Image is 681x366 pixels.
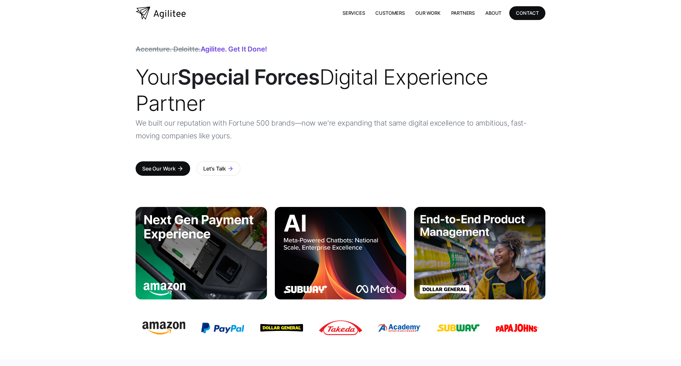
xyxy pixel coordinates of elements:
[227,165,234,172] div: arrow_forward
[446,6,480,20] a: Partners
[136,161,190,176] a: See Our Workarrow_forward
[370,6,410,20] a: Customers
[136,7,186,20] a: home
[136,45,201,53] span: Accenture. Deloitte.
[177,165,184,172] div: arrow_forward
[516,9,539,17] div: CONTACT
[410,6,446,20] a: Our Work
[136,116,545,142] p: We built our reputation with Fortune 500 brands—now we're expanding that same digital excellence ...
[136,64,488,116] span: Your Digital Experience Partner
[480,6,507,20] a: About
[136,46,267,52] div: Agilitee. Get it done!
[178,64,319,90] strong: Special Forces
[337,6,370,20] a: Services
[197,161,240,176] a: Let's Talkarrow_forward
[203,164,226,173] div: Let's Talk
[509,6,545,20] a: CONTACT
[142,164,176,173] div: See Our Work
